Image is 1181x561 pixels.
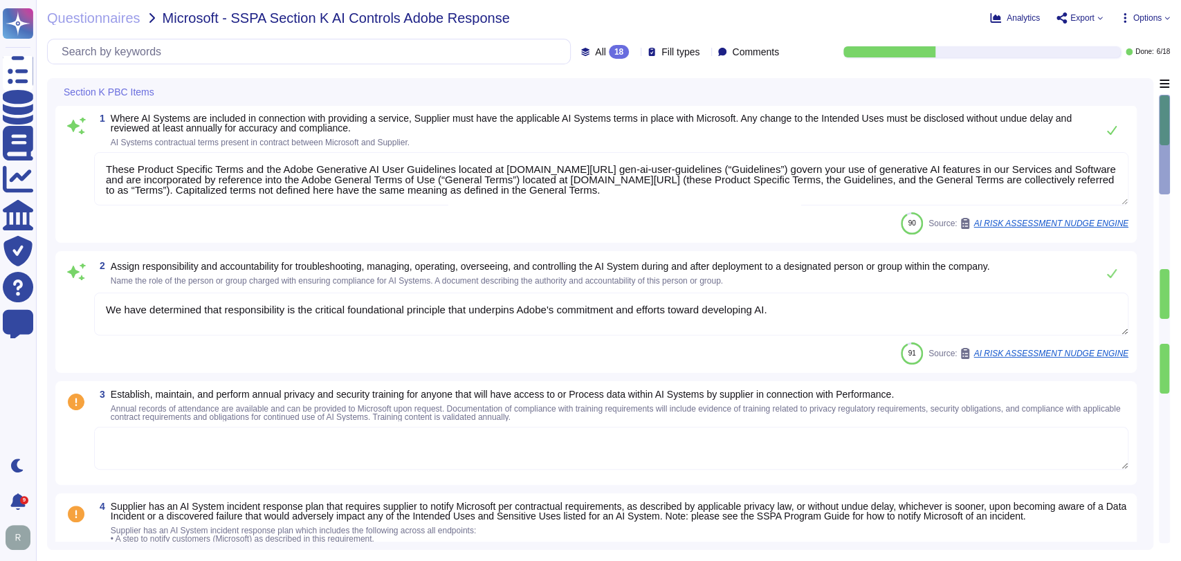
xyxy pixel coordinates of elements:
[1007,14,1040,22] span: Analytics
[64,87,154,97] span: Section K PBC Items
[908,349,915,357] span: 91
[6,525,30,550] img: user
[111,138,410,147] span: AI Systems contractual terms present in contract between Microsoft and Supplier.
[990,12,1040,24] button: Analytics
[20,496,28,504] div: 9
[1070,14,1095,22] span: Export
[111,261,990,272] span: Assign responsibility and accountability for troubleshooting, managing, operating, overseeing, an...
[111,404,1120,422] span: Annual records of attendance are available and can be provided to Microsoft upon request. Documen...
[1135,48,1154,55] span: Done:
[94,113,105,123] span: 1
[1133,14,1162,22] span: Options
[732,47,779,57] span: Comments
[94,293,1128,335] textarea: We have determined that responsibility is the critical foundational principle that underpins Adob...
[973,219,1128,228] span: AI RISK ASSESSMENT NUDGE ENGINE
[595,47,606,57] span: All
[609,45,629,59] div: 18
[928,348,1128,359] span: Source:
[163,11,510,25] span: Microsoft - SSPA Section K AI Controls Adobe Response
[111,113,1072,134] span: Where AI Systems are included in connection with providing a service, Supplier must have the appl...
[1157,48,1170,55] span: 6 / 18
[94,502,105,511] span: 4
[47,11,140,25] span: Questionnaires
[94,261,105,270] span: 2
[55,39,570,64] input: Search by keywords
[111,501,1126,522] span: Supplier has an AI System incident response plan that requires supplier to notify Microsoft per c...
[94,389,105,399] span: 3
[908,219,915,227] span: 90
[973,349,1128,358] span: AI RISK ASSESSMENT NUDGE ENGINE
[928,218,1128,229] span: Source:
[661,47,699,57] span: Fill types
[111,276,723,286] span: Name the role of the person or group charged with ensuring compliance for AI Systems. A document ...
[94,152,1128,205] textarea: These Product Specific Terms and the Adobe Generative AI User Guidelines located at [DOMAIN_NAME]...
[111,389,894,400] span: Establish, maintain, and perform annual privacy and security training for anyone that will have a...
[3,522,40,553] button: user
